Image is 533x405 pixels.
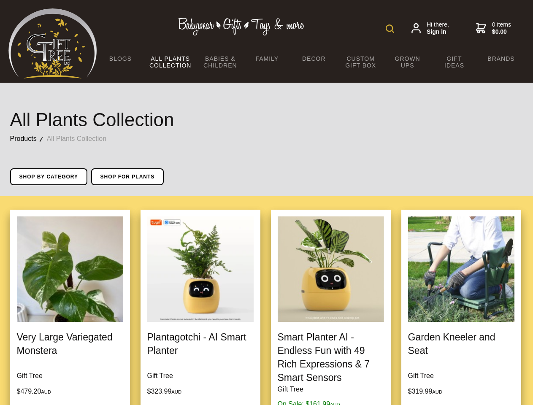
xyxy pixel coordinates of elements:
[10,110,523,130] h1: All Plants Collection
[478,50,525,67] a: Brands
[197,50,244,74] a: Babies & Children
[386,24,394,33] img: product search
[144,50,197,74] a: All Plants Collection
[10,168,88,185] a: Shop by Category
[476,21,511,36] a: 0 items$0.00
[337,50,384,74] a: Custom Gift Box
[384,50,431,74] a: Grown Ups
[427,28,449,36] strong: Sign in
[91,168,164,185] a: Shop for Plants
[492,21,511,36] span: 0 items
[97,50,144,67] a: BLOGS
[10,133,47,144] a: Products
[47,133,116,144] a: All Plants Collection
[244,50,290,67] a: Family
[8,8,97,78] img: Babyware - Gifts - Toys and more...
[290,50,337,67] a: Decor
[427,21,449,36] span: Hi there,
[492,28,511,36] strong: $0.00
[431,50,478,74] a: Gift Ideas
[411,21,449,36] a: Hi there,Sign in
[178,18,305,35] img: Babywear - Gifts - Toys & more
